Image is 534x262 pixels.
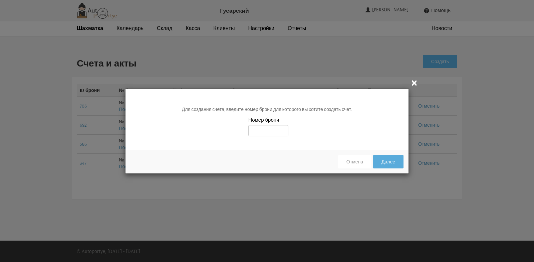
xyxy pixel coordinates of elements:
[338,155,371,168] button: Отмена
[410,79,418,87] i: 
[410,79,418,87] button: Закрыть
[248,116,279,123] label: Номер брони
[130,106,404,113] p: Для создания счета, введите номер брони для которого вы хотите создать счет.
[373,155,404,168] button: Далее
